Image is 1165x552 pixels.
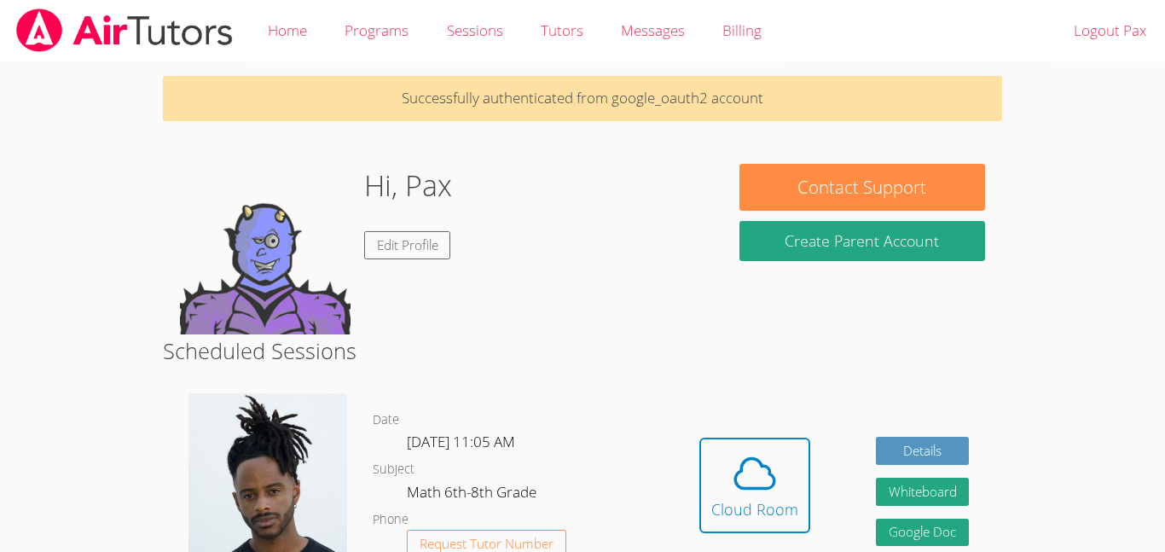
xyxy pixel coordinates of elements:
button: Contact Support [739,164,985,211]
button: Create Parent Account [739,221,985,261]
dd: Math 6th-8th Grade [407,480,540,509]
button: Whiteboard [876,478,970,506]
h1: Hi, Pax [364,164,452,207]
span: Request Tutor Number [420,537,554,550]
a: Details [876,437,970,465]
dt: Date [373,410,399,431]
dt: Phone [373,509,409,531]
dt: Subject [373,459,414,480]
button: Cloud Room [699,438,810,533]
span: [DATE] 11:05 AM [407,432,515,451]
img: default.png [180,164,351,334]
div: Cloud Room [711,497,798,521]
span: Messages [621,20,685,40]
a: Edit Profile [364,231,451,259]
p: Successfully authenticated from google_oauth2 account [163,76,1002,121]
a: Google Doc [876,519,970,547]
img: airtutors_banner-c4298cdbf04f3fff15de1276eac7730deb9818008684d7c2e4769d2f7ddbe033.png [14,9,235,52]
h2: Scheduled Sessions [163,334,1002,367]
